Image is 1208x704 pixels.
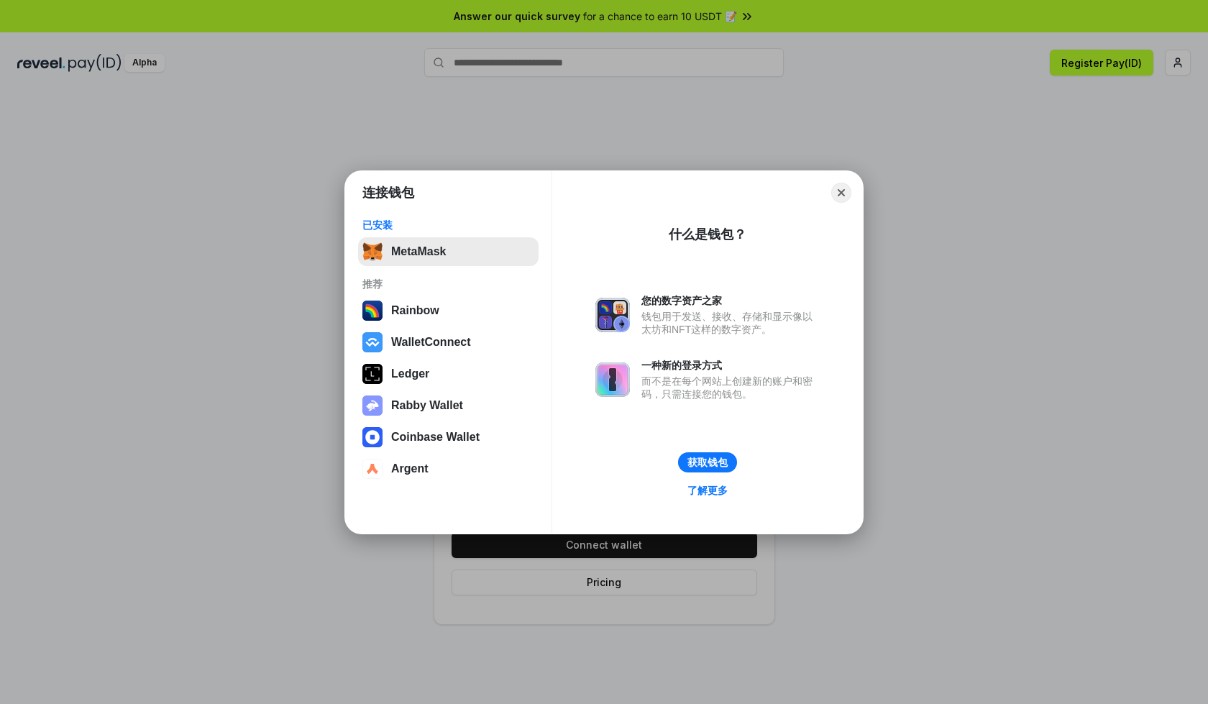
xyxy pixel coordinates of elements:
[678,452,737,472] button: 获取钱包
[641,310,820,336] div: 钱包用于发送、接收、存储和显示像以太坊和NFT这样的数字资产。
[391,399,463,412] div: Rabby Wallet
[391,336,471,349] div: WalletConnect
[391,431,480,444] div: Coinbase Wallet
[641,294,820,307] div: 您的数字资产之家
[687,484,728,497] div: 了解更多
[391,367,429,380] div: Ledger
[362,427,383,447] img: svg+xml,%3Csvg%20width%3D%2228%22%20height%3D%2228%22%20viewBox%3D%220%200%2028%2028%22%20fill%3D...
[358,296,539,325] button: Rainbow
[362,278,534,291] div: 推荐
[362,364,383,384] img: svg+xml,%3Csvg%20xmlns%3D%22http%3A%2F%2Fwww.w3.org%2F2000%2Fsvg%22%20width%3D%2228%22%20height%3...
[362,184,414,201] h1: 连接钱包
[362,242,383,262] img: svg+xml,%3Csvg%20fill%3D%22none%22%20height%3D%2233%22%20viewBox%3D%220%200%2035%2033%22%20width%...
[641,359,820,372] div: 一种新的登录方式
[362,301,383,321] img: svg+xml,%3Csvg%20width%3D%22120%22%20height%3D%22120%22%20viewBox%3D%220%200%20120%20120%22%20fil...
[391,462,429,475] div: Argent
[358,237,539,266] button: MetaMask
[669,226,746,243] div: 什么是钱包？
[391,245,446,258] div: MetaMask
[595,362,630,397] img: svg+xml,%3Csvg%20xmlns%3D%22http%3A%2F%2Fwww.w3.org%2F2000%2Fsvg%22%20fill%3D%22none%22%20viewBox...
[358,360,539,388] button: Ledger
[687,456,728,469] div: 获取钱包
[641,375,820,401] div: 而不是在每个网站上创建新的账户和密码，只需连接您的钱包。
[358,423,539,452] button: Coinbase Wallet
[595,298,630,332] img: svg+xml,%3Csvg%20xmlns%3D%22http%3A%2F%2Fwww.w3.org%2F2000%2Fsvg%22%20fill%3D%22none%22%20viewBox...
[362,219,534,232] div: 已安装
[679,481,736,500] a: 了解更多
[391,304,439,317] div: Rainbow
[358,454,539,483] button: Argent
[362,459,383,479] img: svg+xml,%3Csvg%20width%3D%2228%22%20height%3D%2228%22%20viewBox%3D%220%200%2028%2028%22%20fill%3D...
[362,332,383,352] img: svg+xml,%3Csvg%20width%3D%2228%22%20height%3D%2228%22%20viewBox%3D%220%200%2028%2028%22%20fill%3D...
[358,328,539,357] button: WalletConnect
[358,391,539,420] button: Rabby Wallet
[362,396,383,416] img: svg+xml,%3Csvg%20xmlns%3D%22http%3A%2F%2Fwww.w3.org%2F2000%2Fsvg%22%20fill%3D%22none%22%20viewBox...
[831,183,851,203] button: Close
